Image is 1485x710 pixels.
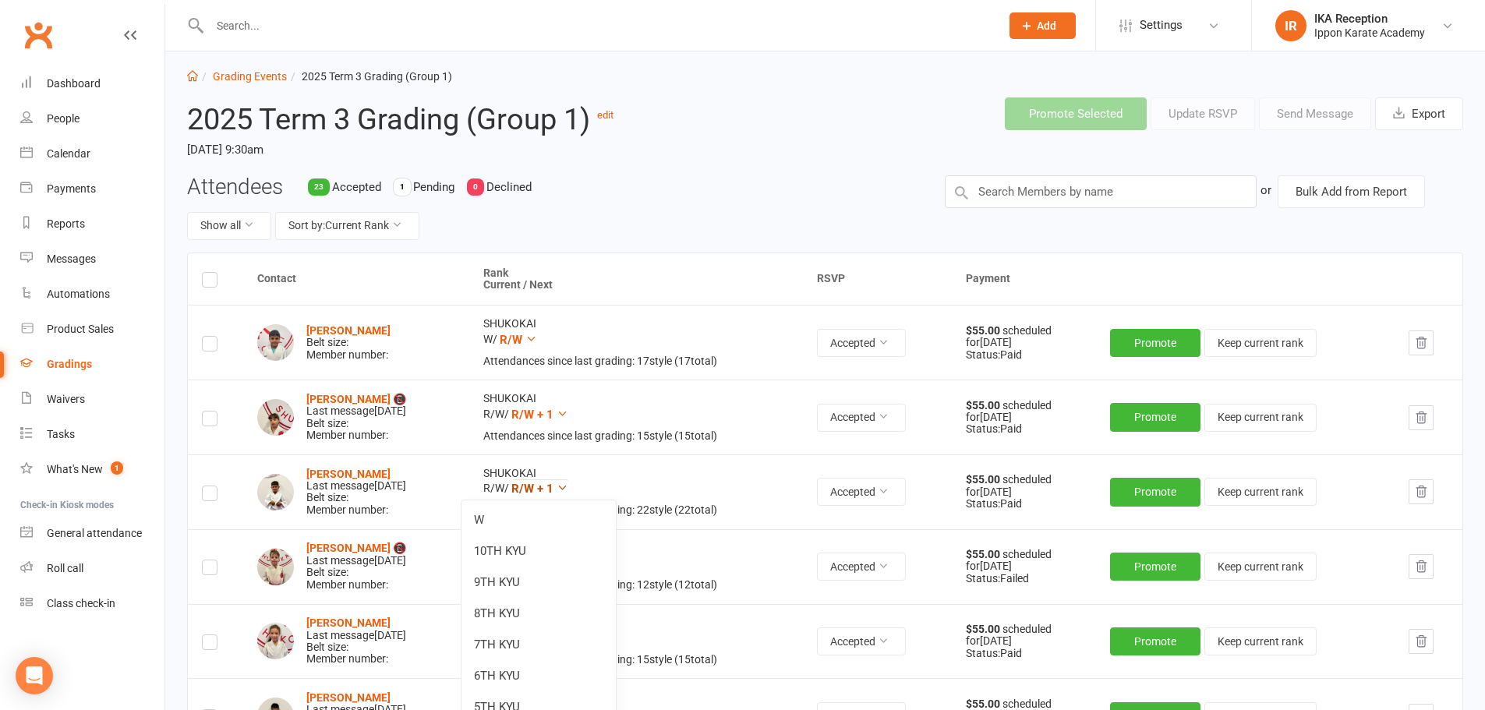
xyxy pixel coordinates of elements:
div: scheduled for [DATE] [966,549,1083,573]
div: People [47,112,80,125]
a: W [461,504,616,535]
td: SHUKOKAI R/W / [469,529,803,604]
td: SHUKOKAI R/W / [469,454,803,529]
div: Last message [DATE] [306,480,406,492]
a: Waivers [20,382,164,417]
a: Tasks [20,417,164,452]
div: General attendance [47,527,142,539]
strong: $55.00 [966,548,1002,560]
span: R/W + 1 [511,482,553,496]
li: 2025 Term 3 Grading (Group 1) [287,68,452,85]
div: Class check-in [47,597,115,609]
strong: $55.00 [966,473,1002,486]
div: Attendances since last grading: 15 style ( 15 total) [483,430,789,442]
button: Accepted [817,553,906,581]
div: Attendances since last grading: 15 style ( 15 total) [483,654,789,666]
img: Mikaela Labeikovsky Gimenez 📵 [257,399,294,436]
div: Product Sales [47,323,114,335]
div: Belt size: Member number: [306,325,391,361]
img: Rithvik Gowda [257,324,294,361]
a: edit [597,109,613,121]
span: 1 [111,461,123,475]
button: Keep current rank [1204,404,1317,432]
a: Automations [20,277,164,312]
a: Messages [20,242,164,277]
button: Export [1375,97,1463,130]
div: Belt size: Member number: [306,468,406,517]
button: Promote [1110,478,1200,506]
th: Payment [952,253,1462,306]
div: Last message [DATE] [306,630,406,641]
button: R/W + 1 [511,479,568,498]
a: Grading Events [213,70,287,83]
a: 10TH KYU [461,535,616,567]
div: Waivers [47,393,85,405]
th: Rank Current / Next [469,253,803,306]
a: [PERSON_NAME] 📵 [306,393,406,405]
button: Add [1009,12,1076,39]
img: Chloe Rocha Lindesay [257,623,294,659]
a: [PERSON_NAME] 📵 [306,542,406,554]
div: scheduled for [DATE] [966,325,1083,349]
a: Product Sales [20,312,164,347]
span: R/W + 1 [511,408,553,422]
button: Show all [187,212,271,240]
th: Contact [243,253,469,306]
div: 1 [394,178,411,196]
input: Search... [205,15,989,37]
button: Promote [1110,329,1200,357]
img: Theodore Smyth-Matthews 📵 [257,549,294,585]
div: Dashboard [47,77,101,90]
div: Automations [47,288,110,300]
button: Sort by:Current Rank [275,212,419,240]
div: Roll call [47,562,83,574]
div: IKA Reception [1314,12,1425,26]
div: Status: Paid [966,423,1083,435]
button: Keep current rank [1204,627,1317,655]
button: Promote [1110,403,1200,431]
div: 0 [467,178,484,196]
a: 7TH KYU [461,629,616,660]
td: SHUKOKAI W / [469,305,803,380]
a: [PERSON_NAME] [306,324,391,337]
div: Belt size: Member number: [306,617,406,666]
button: Accepted [817,329,906,357]
button: R/W + 1 [511,405,568,424]
a: [PERSON_NAME] [306,468,391,480]
a: Class kiosk mode [20,586,164,621]
img: Rayansh Raghavendar [257,474,294,510]
a: Dashboard [20,66,164,101]
div: scheduled for [DATE] [966,474,1083,498]
div: Attendances since last grading: 17 style ( 17 total) [483,355,789,367]
span: Pending [413,180,454,194]
span: Settings [1140,8,1183,43]
strong: $55.00 [966,399,1002,412]
a: [PERSON_NAME] [306,691,391,704]
a: Clubworx [19,16,58,55]
td: SHUKOKAI R/W + 2 / [469,604,803,679]
a: General attendance kiosk mode [20,516,164,551]
div: 23 [308,178,330,196]
div: Last message [DATE] [306,405,406,417]
div: Messages [47,253,96,265]
a: [PERSON_NAME] [306,616,391,629]
a: What's New1 [20,452,164,487]
button: Accepted [817,404,906,432]
span: Accepted [332,180,381,194]
div: or [1260,175,1271,205]
div: Belt size: Member number: [306,542,406,591]
button: Promote [1110,553,1200,581]
h3: Attendees [187,175,283,200]
strong: $55.00 [966,623,1002,635]
button: Keep current rank [1204,553,1317,581]
div: Tasks [47,428,75,440]
div: scheduled for [DATE] [966,400,1083,424]
input: Search Members by name [945,175,1257,208]
div: Calendar [47,147,90,160]
a: Gradings [20,347,164,382]
td: SHUKOKAI R/W / [469,380,803,454]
